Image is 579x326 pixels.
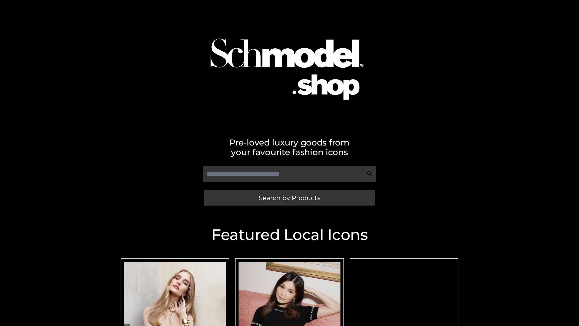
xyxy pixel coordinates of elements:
[367,171,373,177] img: Search Icon
[118,227,461,242] h2: Featured Local Icons​
[204,190,375,206] a: Search by Products
[259,195,320,201] span: Search by Products
[118,138,461,157] h2: Pre-loved luxury goods from your favourite fashion icons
